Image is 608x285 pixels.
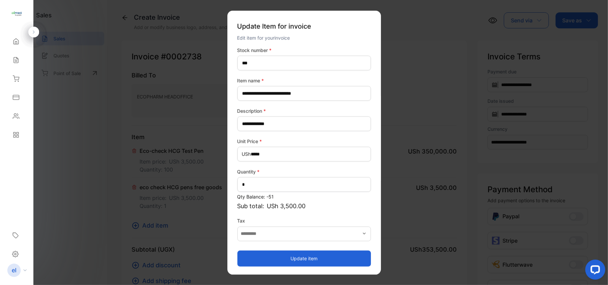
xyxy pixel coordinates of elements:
button: Update item [237,250,371,266]
label: Item name [237,77,371,84]
p: el [12,266,16,275]
p: Update Item for invoice [237,19,371,34]
span: USh 3,500.00 [267,202,306,211]
img: logo [12,9,22,19]
label: Tax [237,217,371,224]
span: Edit item for your invoice [237,35,290,41]
p: Qty Balance: -51 [237,193,371,200]
span: USh [242,151,251,158]
label: Unit Price [237,138,371,145]
label: Stock number [237,47,371,54]
label: Description [237,107,371,114]
label: Quantity [237,168,371,175]
iframe: LiveChat chat widget [580,257,608,285]
p: Sub total: [237,202,371,211]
